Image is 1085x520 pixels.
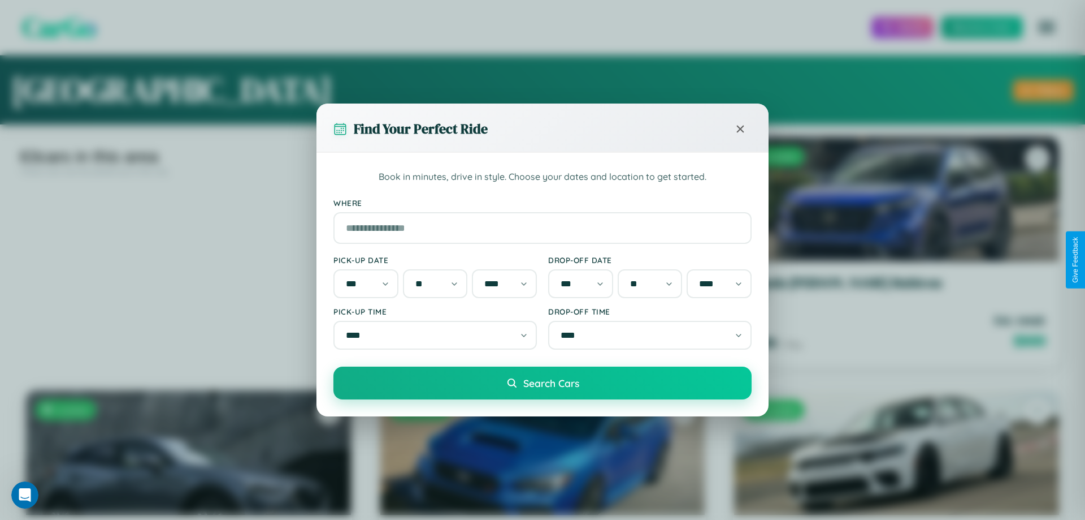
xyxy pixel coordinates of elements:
label: Drop-off Date [548,255,752,265]
h3: Find Your Perfect Ride [354,119,488,138]
label: Where [333,198,752,208]
span: Search Cars [523,377,579,389]
label: Drop-off Time [548,307,752,316]
button: Search Cars [333,367,752,399]
p: Book in minutes, drive in style. Choose your dates and location to get started. [333,170,752,184]
label: Pick-up Date [333,255,537,265]
label: Pick-up Time [333,307,537,316]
